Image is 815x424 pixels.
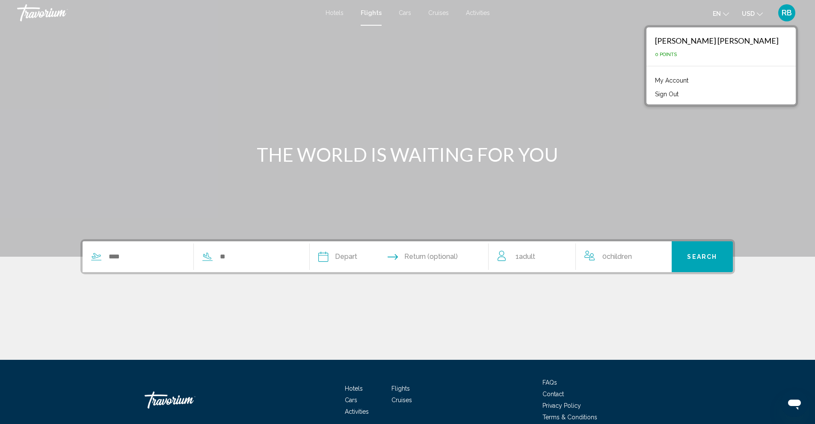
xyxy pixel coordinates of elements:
[428,9,449,16] a: Cruises
[781,390,808,417] iframe: Button to launch messaging window
[713,7,729,20] button: Change language
[391,397,412,403] a: Cruises
[466,9,490,16] a: Activities
[542,414,597,421] a: Terms & Conditions
[542,402,581,409] a: Privacy Policy
[388,241,458,272] button: Return date
[519,252,535,261] span: Adult
[345,408,369,415] a: Activities
[489,241,672,272] button: Travelers: 1 adult, 0 children
[776,4,798,22] button: User Menu
[17,4,317,21] a: Travorium
[399,9,411,16] a: Cars
[542,391,564,397] a: Contact
[655,36,779,45] div: [PERSON_NAME] [PERSON_NAME]
[651,75,693,86] a: My Account
[391,385,410,392] a: Flights
[742,7,763,20] button: Change currency
[145,387,230,413] a: Travorium
[83,241,733,272] div: Search widget
[672,241,733,272] button: Search
[318,241,357,272] button: Depart date
[345,385,363,392] a: Hotels
[607,252,632,261] span: Children
[361,9,382,16] a: Flights
[713,10,721,17] span: en
[655,52,677,57] span: 0 Points
[687,254,717,261] span: Search
[326,9,344,16] a: Hotels
[542,379,557,386] a: FAQs
[516,251,535,263] span: 1
[345,397,357,403] a: Cars
[602,251,632,263] span: 0
[742,10,755,17] span: USD
[782,9,792,17] span: RB
[404,251,458,263] span: Return (optional)
[651,89,683,100] button: Sign Out
[247,143,568,166] h1: THE WORLD IS WAITING FOR YOU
